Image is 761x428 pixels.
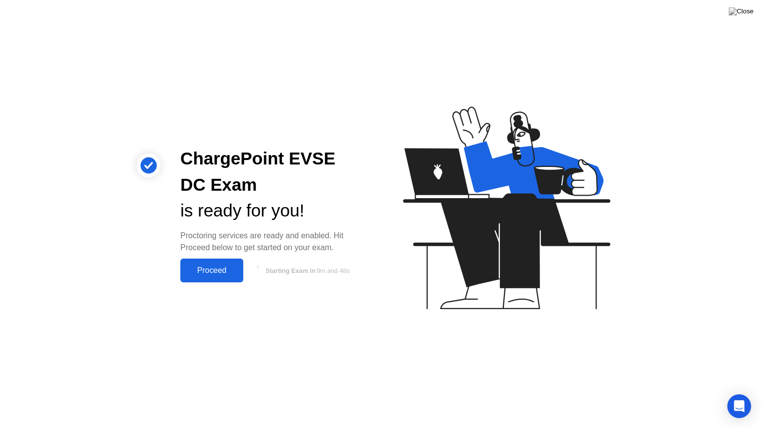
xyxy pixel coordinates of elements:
div: Proctoring services are ready and enabled. Hit Proceed below to get started on your exam. [180,230,365,254]
span: 9m and 48s [317,267,350,274]
div: Open Intercom Messenger [727,394,751,418]
div: is ready for you! [180,198,365,224]
button: Starting Exam in9m and 48s [248,261,365,280]
div: ChargePoint EVSE DC Exam [180,146,365,198]
button: Proceed [180,259,243,282]
img: Close [729,7,754,15]
div: Proceed [183,266,240,275]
